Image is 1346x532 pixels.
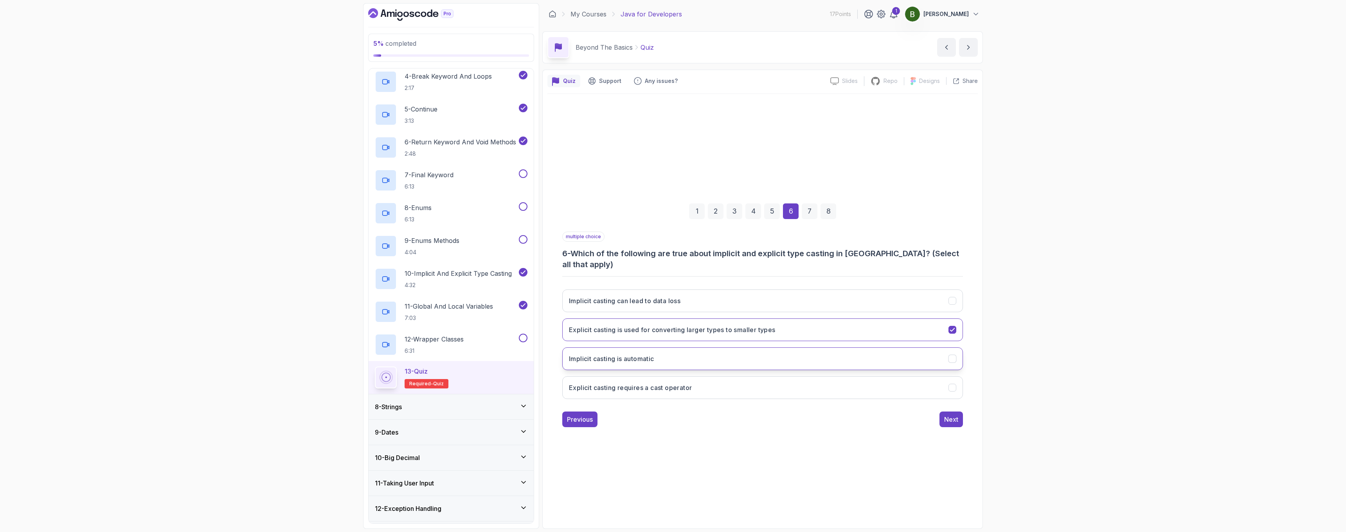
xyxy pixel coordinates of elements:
button: Support button [583,75,626,87]
p: 2:48 [405,150,516,158]
div: 7 [802,203,817,219]
button: Next [939,412,963,427]
p: 6 - Return Keyword And Void Methods [405,137,516,147]
button: 12-Exception Handling [369,496,534,521]
p: 6:13 [405,216,432,223]
p: 8 - Enums [405,203,432,212]
button: Explicit casting requires a cast operator [562,376,963,399]
button: previous content [937,38,956,57]
div: 5 [764,203,780,219]
button: 11-Taking User Input [369,471,534,496]
button: 7-Final Keyword6:13 [375,169,527,191]
p: 4 - Break Keyword And Loops [405,72,492,81]
button: 9-Dates [369,420,534,445]
div: Next [944,415,958,424]
button: Explicit casting is used for converting larger types to smaller types [562,318,963,341]
button: Implicit casting is automatic [562,347,963,370]
p: Java for Developers [621,9,682,19]
h3: Implicit casting can lead to data loss [569,296,680,306]
button: Implicit casting can lead to data loss [562,289,963,312]
div: 2 [708,203,723,219]
a: My Courses [570,9,606,19]
button: 10-Big Decimal [369,445,534,470]
p: 4:04 [405,248,459,256]
h3: 6 - Which of the following are true about implicit and explicit type casting in [GEOGRAPHIC_DATA]... [562,248,963,270]
a: 1 [889,9,898,19]
button: 13-QuizRequired-quiz [375,367,527,388]
p: 12 - Wrapper Classes [405,334,464,344]
p: 6:13 [405,183,453,191]
p: 17 Points [830,10,851,18]
p: 6:31 [405,347,464,355]
p: Any issues? [645,77,678,85]
button: 8-Enums6:13 [375,202,527,224]
div: Previous [567,415,593,424]
h3: 10 - Big Decimal [375,453,420,462]
button: 9-Enums Methods4:04 [375,235,527,257]
img: user profile image [905,7,920,22]
p: 13 - Quiz [405,367,428,376]
p: 2:17 [405,84,492,92]
button: 11-Global And Local Variables7:03 [375,301,527,323]
p: [PERSON_NAME] [923,10,969,18]
div: 1 [689,203,705,219]
span: Required- [409,381,433,387]
button: 8-Strings [369,394,534,419]
button: Share [946,77,978,85]
p: Beyond The Basics [576,43,633,52]
div: 4 [745,203,761,219]
p: Share [963,77,978,85]
h3: Implicit casting is automatic [569,354,654,363]
h3: Explicit casting is used for converting larger types to smaller types [569,325,776,334]
button: 4-Break Keyword And Loops2:17 [375,71,527,93]
button: 6-Return Keyword And Void Methods2:48 [375,137,527,158]
h3: 9 - Dates [375,428,398,437]
p: multiple choice [562,232,605,242]
button: Previous [562,412,597,427]
p: Designs [919,77,940,85]
p: 3:13 [405,117,437,125]
p: Slides [842,77,858,85]
button: quiz button [547,75,580,87]
p: 5 - Continue [405,104,437,114]
button: 12-Wrapper Classes6:31 [375,334,527,356]
div: 1 [892,7,900,15]
h3: 12 - Exception Handling [375,504,441,513]
p: 10 - Implicit And Explicit Type Casting [405,269,512,278]
div: 3 [727,203,742,219]
a: Dashboard [368,8,471,21]
h3: 11 - Taking User Input [375,478,434,488]
button: user profile image[PERSON_NAME] [905,6,980,22]
p: Quiz [641,43,654,52]
h3: 8 - Strings [375,402,402,412]
button: 10-Implicit And Explicit Type Casting4:32 [375,268,527,290]
button: next content [959,38,978,57]
div: 8 [821,203,836,219]
span: 5 % [373,40,384,47]
button: 5-Continue3:13 [375,104,527,126]
p: Support [599,77,621,85]
p: 7:03 [405,314,493,322]
button: Feedback button [629,75,682,87]
p: Quiz [563,77,576,85]
h3: Explicit casting requires a cast operator [569,383,692,392]
p: Repo [884,77,898,85]
p: 4:32 [405,281,512,289]
span: quiz [433,381,444,387]
span: completed [373,40,416,47]
p: 9 - Enums Methods [405,236,459,245]
a: Dashboard [549,10,556,18]
p: 7 - Final Keyword [405,170,453,180]
p: 11 - Global And Local Variables [405,302,493,311]
div: 6 [783,203,799,219]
